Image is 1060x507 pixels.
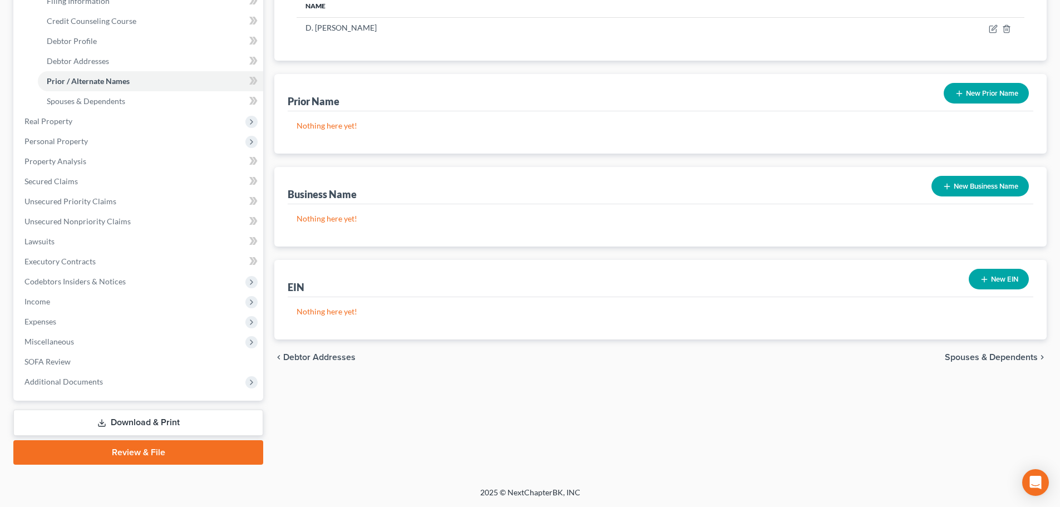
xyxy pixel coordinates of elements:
a: Prior / Alternate Names [38,71,263,91]
span: Lawsuits [24,237,55,246]
span: Unsecured Priority Claims [24,196,116,206]
div: 2025 © NextChapterBK, INC [213,487,847,507]
a: Unsecured Nonpriority Claims [16,211,263,232]
span: Income [24,297,50,306]
button: Spouses & Dependents chevron_right [945,353,1047,362]
span: Secured Claims [24,176,78,186]
a: Review & File [13,440,263,465]
span: Debtor Addresses [283,353,356,362]
span: Property Analysis [24,156,86,166]
button: New Prior Name [944,83,1029,104]
div: Business Name [288,188,357,201]
a: Debtor Addresses [38,51,263,71]
span: Expenses [24,317,56,326]
p: Nothing here yet! [297,306,1024,317]
a: Download & Print [13,410,263,436]
span: SOFA Review [24,357,71,366]
a: Debtor Profile [38,31,263,51]
span: Spouses & Dependents [945,353,1038,362]
div: Prior Name [288,95,339,108]
a: Credit Counseling Course [38,11,263,31]
span: Credit Counseling Course [47,16,136,26]
td: D. [PERSON_NAME] [297,17,782,38]
p: Nothing here yet! [297,213,1024,224]
span: Real Property [24,116,72,126]
button: New EIN [969,269,1029,289]
a: Property Analysis [16,151,263,171]
span: Unsecured Nonpriority Claims [24,216,131,226]
i: chevron_left [274,353,283,362]
span: Prior / Alternate Names [47,76,130,86]
a: Secured Claims [16,171,263,191]
span: Debtor Addresses [47,56,109,66]
div: EIN [288,280,304,294]
span: Miscellaneous [24,337,74,346]
span: Codebtors Insiders & Notices [24,277,126,286]
a: Executory Contracts [16,252,263,272]
i: chevron_right [1038,353,1047,362]
button: New Business Name [931,176,1029,196]
a: Unsecured Priority Claims [16,191,263,211]
span: Personal Property [24,136,88,146]
span: Additional Documents [24,377,103,386]
p: Nothing here yet! [297,120,1024,131]
div: Open Intercom Messenger [1022,469,1049,496]
a: Spouses & Dependents [38,91,263,111]
span: Debtor Profile [47,36,97,46]
a: SOFA Review [16,352,263,372]
span: Spouses & Dependents [47,96,125,106]
span: Executory Contracts [24,257,96,266]
a: Lawsuits [16,232,263,252]
button: chevron_left Debtor Addresses [274,353,356,362]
